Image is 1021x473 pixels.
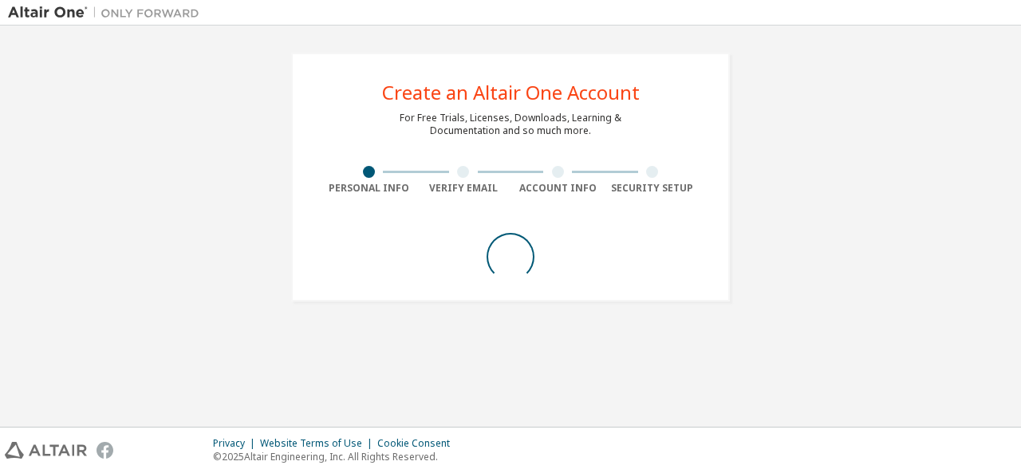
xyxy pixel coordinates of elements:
img: altair_logo.svg [5,442,87,459]
div: Create an Altair One Account [382,83,640,102]
div: Cookie Consent [377,437,459,450]
div: Website Terms of Use [260,437,377,450]
div: Personal Info [321,182,416,195]
img: facebook.svg [97,442,113,459]
div: Verify Email [416,182,511,195]
p: © 2025 Altair Engineering, Inc. All Rights Reserved. [213,450,459,463]
div: Security Setup [605,182,700,195]
div: Privacy [213,437,260,450]
img: Altair One [8,5,207,21]
div: Account Info [510,182,605,195]
div: For Free Trials, Licenses, Downloads, Learning & Documentation and so much more. [400,112,621,137]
